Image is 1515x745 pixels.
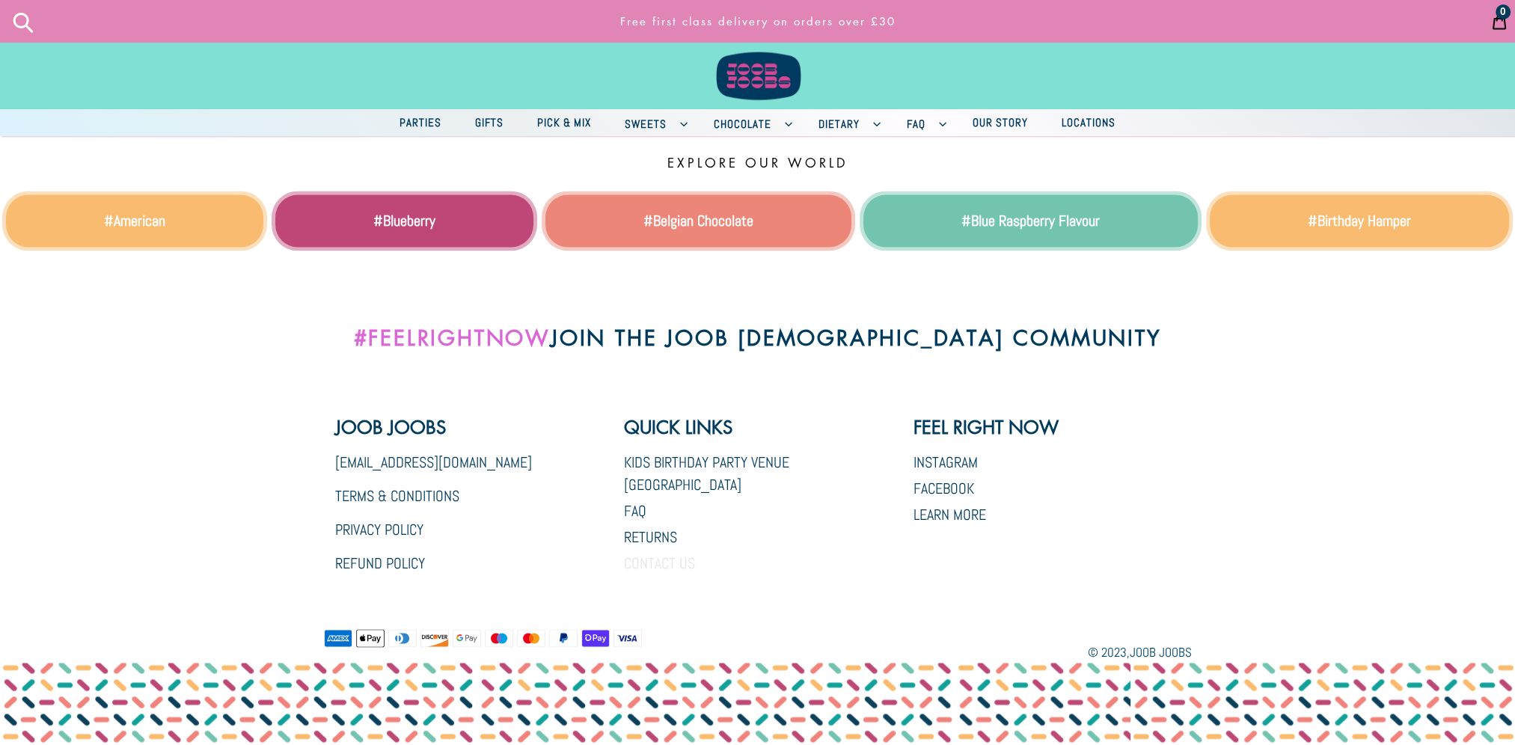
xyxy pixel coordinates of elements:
[1484,2,1515,40] a: 0
[624,453,789,494] a: Kids Birthday Party Venue [GEOGRAPHIC_DATA]
[522,112,606,134] a: Pick & Mix
[335,554,425,573] a: Refund Policy
[624,501,646,521] a: FAQ
[104,211,165,230] a: #American
[965,113,1035,132] span: Our Story
[913,479,974,498] a: Facebook
[913,417,1059,440] p: Feel Right Now
[624,554,695,573] a: Contact Us
[460,112,518,134] a: Gifts
[706,114,779,133] span: Chocolate
[335,453,532,472] a: [EMAIL_ADDRESS][DOMAIN_NAME]
[699,109,800,136] button: Chocolate
[958,112,1043,134] a: Our Story
[1130,644,1192,660] a: Joob Joobs
[643,211,753,230] a: #Belgian Chocolate
[610,109,695,136] button: Sweets
[392,113,449,132] span: Parties
[624,527,677,547] a: Returns
[335,486,459,506] a: Terms & Conditions
[892,109,954,136] button: FAQ
[1054,113,1123,132] span: Locations
[804,109,888,136] button: Dietary
[459,7,1057,36] a: Free first class delivery on orders over £30
[373,211,435,230] a: #Blueberry
[465,7,1050,36] p: Free first class delivery on orders over £30
[706,7,810,103] img: Joob Joobs
[335,520,423,539] a: Privacy Policy
[1500,7,1506,17] span: 0
[353,323,1161,352] strong: JOIN THE JOOB [DEMOGRAPHIC_DATA] COMMUNITY
[899,114,933,133] span: FAQ
[811,114,867,133] span: Dietary
[1308,211,1411,230] a: #Birthday Hamper
[530,113,599,132] span: Pick & Mix
[468,113,511,132] span: Gifts
[1088,644,1192,660] small: © 2023,
[624,417,891,440] p: Quick links
[913,453,978,472] a: Instagram
[1047,112,1130,134] a: Locations
[335,417,532,440] p: Joob Joobs
[913,505,986,524] a: Learn More
[353,323,550,352] a: #FEELRIGHTNOW
[961,211,1100,230] a: #Blue Raspberry Flavour
[617,114,674,133] span: Sweets
[385,112,456,134] a: Parties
